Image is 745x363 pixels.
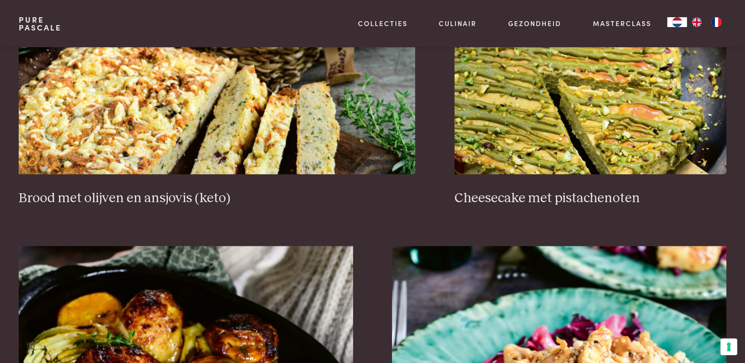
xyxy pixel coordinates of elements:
[720,338,737,355] button: Uw voorkeuren voor toestemming voor trackingtechnologieën
[687,17,726,27] ul: Language list
[593,18,651,29] a: Masterclass
[707,17,726,27] a: FR
[687,17,707,27] a: EN
[667,17,726,27] aside: Language selected: Nederlands
[667,17,687,27] div: Language
[667,17,687,27] a: NL
[19,16,62,31] a: PurePascale
[454,190,726,207] h3: Cheesecake met pistachenoten
[508,18,561,29] a: Gezondheid
[19,190,415,207] h3: Brood met olijven en ansjovis (keto)
[439,18,477,29] a: Culinair
[358,18,408,29] a: Collecties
